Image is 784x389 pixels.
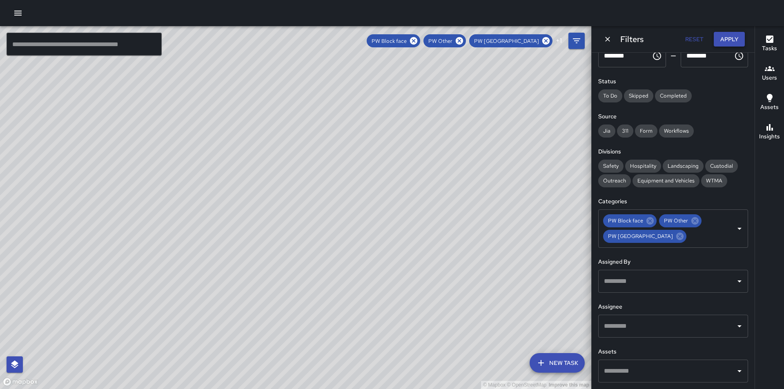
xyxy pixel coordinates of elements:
span: Completed [655,92,692,99]
div: Custodial [705,160,738,173]
div: Landscaping [663,160,704,173]
button: Choose time, selected time is 11:59 PM [731,48,747,64]
span: To Do [598,92,622,99]
span: PW Other [423,38,457,44]
div: PW Other [423,34,466,47]
span: Jia [598,127,615,134]
h6: Insights [759,132,780,141]
button: New Task [530,353,585,373]
div: 311 [617,124,633,138]
span: Safety [598,162,624,169]
span: Custodial [705,162,738,169]
div: Outreach [598,174,631,187]
div: Form [635,124,657,138]
span: Workflows [659,127,694,134]
h6: Status [598,77,748,86]
button: Open [734,223,745,234]
div: Workflows [659,124,694,138]
span: Outreach [598,177,631,184]
button: Insights [755,118,784,147]
div: To Do [598,89,622,102]
p: + 1 [556,36,562,46]
h6: Assets [760,103,779,112]
h6: Filters [620,33,644,46]
button: Apply [714,32,745,47]
span: PW [GEOGRAPHIC_DATA] [469,38,544,44]
h6: Users [762,73,777,82]
span: Hospitality [625,162,661,169]
div: PW Block face [367,34,420,47]
span: Skipped [624,92,653,99]
button: Open [734,320,745,332]
div: PW [GEOGRAPHIC_DATA] [603,230,686,243]
button: Open [734,365,745,377]
div: Hospitality [625,160,661,173]
div: Completed [655,89,692,102]
span: PW Block face [367,38,412,44]
div: Jia [598,124,615,138]
h6: Categories [598,197,748,206]
div: Equipment and Vehicles [633,174,699,187]
div: PW [GEOGRAPHIC_DATA] [469,34,552,47]
h6: Tasks [762,44,777,53]
div: PW Block face [603,214,657,227]
span: 311 [617,127,633,134]
h6: Assets [598,347,748,356]
div: WTMA [701,174,727,187]
button: Assets [755,88,784,118]
h6: Assignee [598,302,748,311]
button: Dismiss [601,33,614,45]
button: Tasks [755,29,784,59]
div: PW Other [659,214,702,227]
h6: Divisions [598,147,748,156]
button: Users [755,59,784,88]
button: Open [734,276,745,287]
button: Choose time, selected time is 12:00 AM [649,48,665,64]
span: PW Other [659,216,693,225]
span: Landscaping [663,162,704,169]
span: Form [635,127,657,134]
button: Reset [681,32,707,47]
div: Skipped [624,89,653,102]
span: Equipment and Vehicles [633,177,699,184]
h6: Source [598,112,748,121]
div: Safety [598,160,624,173]
h6: Assigned By [598,258,748,267]
span: WTMA [701,177,727,184]
span: PW Block face [603,216,648,225]
button: Filters [568,33,585,49]
span: PW [GEOGRAPHIC_DATA] [603,231,678,241]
